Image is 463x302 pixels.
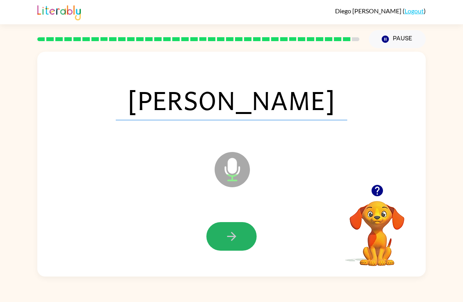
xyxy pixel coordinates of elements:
div: ( ) [335,7,426,14]
button: Pause [369,30,426,48]
span: [PERSON_NAME] [116,80,347,120]
img: Literably [37,3,81,20]
video: Your browser must support playing .mp4 files to use Literably. Please try using another browser. [338,189,416,267]
span: Diego [PERSON_NAME] [335,7,403,14]
a: Logout [405,7,424,14]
